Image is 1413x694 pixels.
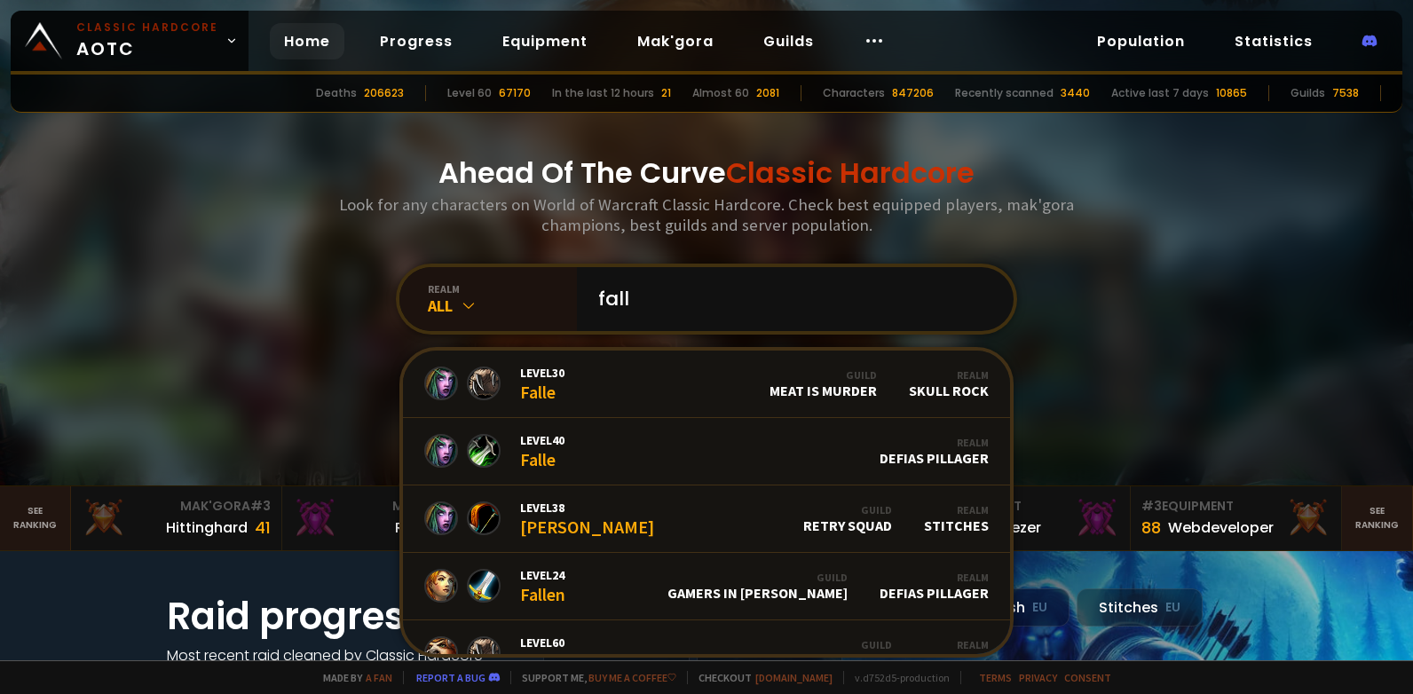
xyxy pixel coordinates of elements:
div: All [428,296,577,316]
span: # 3 [1141,497,1162,515]
div: Deaths [316,85,357,101]
a: Level24FallenGuildGamers In [PERSON_NAME]RealmDefias Pillager [403,553,1010,620]
a: #2Equipment88Notafreezer [919,486,1131,550]
div: Equipment [929,497,1119,516]
a: Seeranking [1342,486,1413,550]
div: Webdeveloper [1168,517,1274,539]
a: Guilds [749,23,828,59]
div: Stitches [1077,588,1203,627]
div: Falle [520,365,564,403]
div: Stitches [924,503,989,534]
a: Classic HardcoreAOTC [11,11,249,71]
a: #3Equipment88Webdeveloper [1131,486,1343,550]
div: 847206 [892,85,934,101]
div: Guild [667,571,848,584]
div: Guild [826,638,892,651]
span: Level 38 [520,500,654,516]
span: Level 40 [520,432,564,448]
a: Home [270,23,344,59]
div: 3440 [1061,85,1090,101]
span: Level 30 [520,365,564,381]
a: Consent [1064,671,1111,684]
div: Realm [880,436,989,449]
div: realm [428,282,577,296]
div: Fallen [520,567,565,605]
a: Progress [366,23,467,59]
a: Report a bug [416,671,485,684]
h1: Ahead Of The Curve [438,152,975,194]
div: LEFTOVER [826,638,892,669]
div: Rivench [395,517,451,539]
a: Statistics [1220,23,1327,59]
div: Guild [803,503,892,517]
div: Mak'Gora [293,497,483,516]
a: Buy me a coffee [588,671,676,684]
div: 7538 [1332,85,1359,101]
div: Gamers In [PERSON_NAME] [667,571,848,602]
a: [DOMAIN_NAME] [755,671,833,684]
div: Guild [770,368,877,382]
div: Stitches [924,638,989,669]
div: Defias Pillager [880,571,989,602]
small: EU [1032,599,1047,617]
h4: Most recent raid cleaned by Classic Hardcore guilds [167,644,522,689]
small: Classic Hardcore [76,20,218,35]
div: Falle [520,432,564,470]
small: EU [1165,599,1180,617]
div: Realm [924,638,989,651]
div: Recently scanned [955,85,1054,101]
span: # 3 [250,497,271,515]
div: 41 [255,516,271,540]
div: Skull Rock [909,368,989,399]
a: Terms [979,671,1012,684]
h1: Raid progress [167,588,522,644]
div: Defias Pillager [880,436,989,467]
div: Almost 60 [692,85,749,101]
div: [PERSON_NAME] [520,500,654,538]
a: Equipment [488,23,602,59]
a: Level30FalleGuildMeat Is MurderRealmSkull Rock [403,351,1010,418]
span: v. d752d5 - production [843,671,950,684]
div: Mak'Gora [82,497,272,516]
div: 21 [661,85,671,101]
a: Mak'Gora#2Rivench100 [282,486,494,550]
div: 206623 [364,85,404,101]
input: Search a character... [588,267,992,331]
div: Level 60 [447,85,492,101]
span: Support me, [510,671,676,684]
a: Level60FallegGuildLEFTOVERRealmStitches [403,620,1010,688]
div: Characters [823,85,885,101]
a: a fan [366,671,392,684]
div: 10865 [1216,85,1247,101]
a: Mak'Gora#3Hittinghard41 [71,486,283,550]
div: Retry squad [803,503,892,534]
div: Hittinghard [166,517,248,539]
div: 88 [1141,516,1161,540]
a: Mak'gora [623,23,728,59]
div: 2081 [756,85,779,101]
span: Made by [312,671,392,684]
div: Falleg [520,635,565,673]
span: Level 24 [520,567,565,583]
div: 67170 [499,85,531,101]
div: Equipment [1141,497,1331,516]
a: Level38[PERSON_NAME]GuildRetry squadRealmStitches [403,485,1010,553]
span: Classic Hardcore [726,153,975,193]
div: Meat Is Murder [770,368,877,399]
a: Privacy [1019,671,1057,684]
div: Realm [880,571,989,584]
a: Level40FalleRealmDefias Pillager [403,418,1010,485]
div: Realm [924,503,989,517]
span: Level 60 [520,635,565,651]
span: AOTC [76,20,218,62]
div: Guilds [1291,85,1325,101]
div: Realm [909,368,989,382]
h3: Look for any characters on World of Warcraft Classic Hardcore. Check best equipped players, mak'g... [332,194,1081,235]
div: In the last 12 hours [552,85,654,101]
span: Checkout [687,671,833,684]
a: Population [1083,23,1199,59]
div: Active last 7 days [1111,85,1209,101]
